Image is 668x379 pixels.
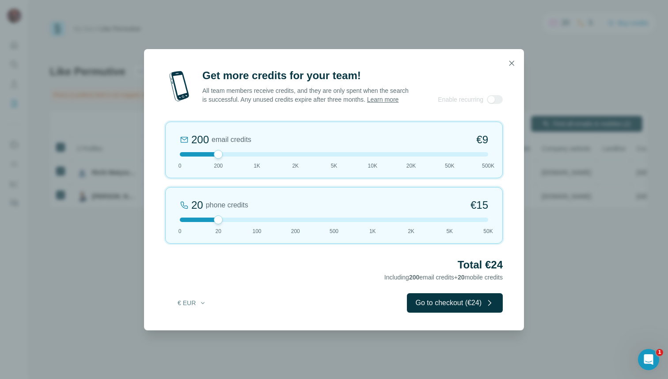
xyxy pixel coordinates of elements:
iframe: Intercom live chat [638,349,659,370]
span: 0 [178,162,182,170]
span: €15 [471,198,488,212]
span: phone credits [206,200,248,211]
span: 20K [406,162,416,170]
span: 500K [482,162,494,170]
button: € EUR [171,295,213,311]
span: 200 [409,274,419,281]
div: 200 [191,133,209,147]
span: 100 [252,227,261,235]
span: 5K [331,162,338,170]
span: 50K [483,227,493,235]
span: €9 [476,133,488,147]
span: Enable recurring [438,95,483,104]
span: 2K [292,162,299,170]
span: 20 [216,227,221,235]
span: 5K [446,227,453,235]
span: 200 [291,227,300,235]
p: All team members receive credits, and they are only spent when the search is successful. Any unus... [202,86,410,104]
span: 200 [214,162,223,170]
span: 10K [368,162,377,170]
span: 2K [408,227,414,235]
button: Go to checkout (€24) [407,293,503,313]
span: 20 [458,274,465,281]
span: 50K [445,162,454,170]
div: 20 [191,198,203,212]
span: 1K [369,227,376,235]
h2: Total €24 [165,258,503,272]
a: Learn more [367,96,399,103]
span: 0 [178,227,182,235]
span: 500 [330,227,338,235]
span: email credits [212,134,251,145]
span: 1 [656,349,663,356]
span: Including email credits + mobile credits [384,274,503,281]
img: mobile-phone [165,69,194,104]
span: 1K [254,162,260,170]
